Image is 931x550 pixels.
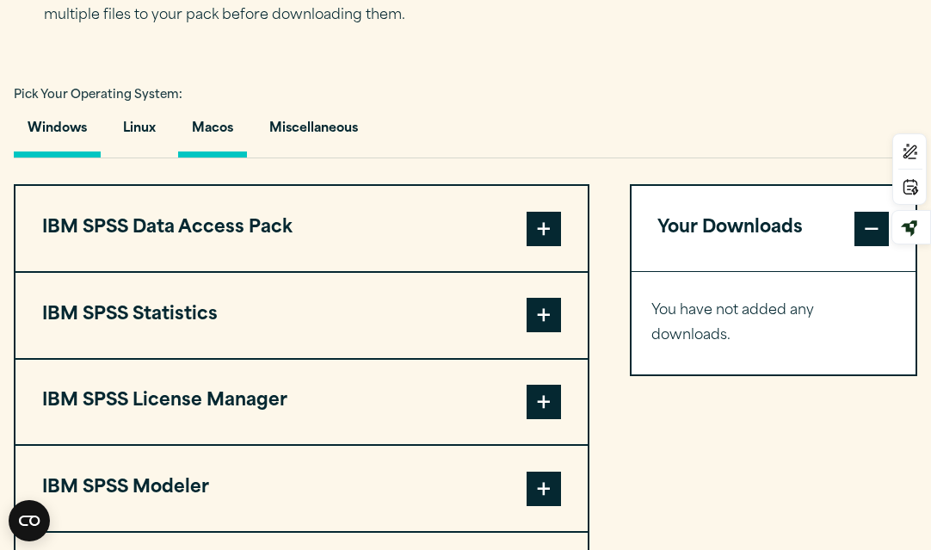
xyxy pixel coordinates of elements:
button: Windows [14,108,101,158]
div: Your Downloads [632,271,916,374]
span: Pick Your Operating System: [14,90,182,101]
button: Macos [178,108,247,158]
button: IBM SPSS Modeler [15,446,588,531]
button: IBM SPSS License Manager [15,360,588,445]
button: Linux [109,108,170,158]
button: Open CMP widget [9,500,50,541]
p: You have not added any downloads. [651,299,895,349]
button: IBM SPSS Statistics [15,273,588,358]
button: Miscellaneous [256,108,372,158]
button: Your Downloads [632,186,916,271]
button: IBM SPSS Data Access Pack [15,186,588,271]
